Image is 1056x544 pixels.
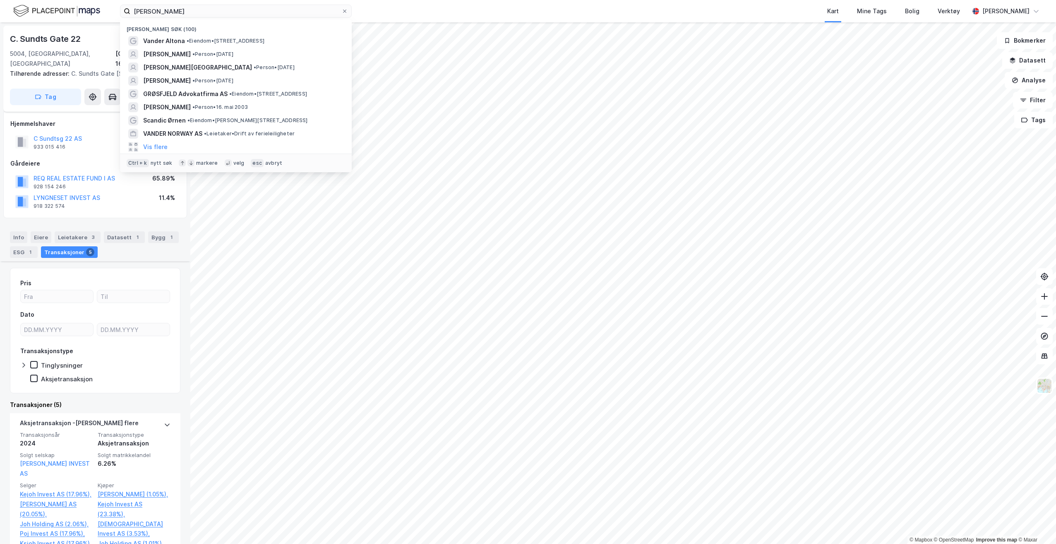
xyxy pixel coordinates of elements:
[143,76,191,86] span: [PERSON_NAME]
[143,36,185,46] span: Vander Altona
[1014,112,1053,128] button: Tags
[10,49,115,69] div: 5004, [GEOGRAPHIC_DATA], [GEOGRAPHIC_DATA]
[89,233,97,241] div: 3
[192,51,195,57] span: •
[143,102,191,112] span: [PERSON_NAME]
[934,537,974,543] a: OpenStreetMap
[192,77,195,84] span: •
[192,104,248,111] span: Person • 16. mai 2003
[21,290,93,303] input: Fra
[187,117,190,123] span: •
[127,159,149,167] div: Ctrl + k
[20,346,73,356] div: Transaksjonstype
[55,231,101,243] div: Leietakere
[98,489,170,499] a: [PERSON_NAME] (1.05%),
[120,19,352,34] div: [PERSON_NAME] søk (100)
[98,499,170,519] a: Kejoh Invest AS (23.38%),
[204,130,295,137] span: Leietaker • Drift av ferieleiligheter
[196,160,218,166] div: markere
[10,69,174,79] div: C. Sundts Gate [STREET_ADDRESS]
[20,482,93,489] span: Selger
[20,452,93,459] span: Solgt selskap
[10,119,180,129] div: Hjemmelshaver
[98,459,170,469] div: 6.26%
[20,278,31,288] div: Pris
[20,529,93,539] a: Poj Invest AS (17.96%),
[20,460,90,477] a: [PERSON_NAME] INVEST AS
[41,361,83,369] div: Tinglysninger
[905,6,919,16] div: Bolig
[254,64,295,71] span: Person • [DATE]
[167,233,175,241] div: 1
[229,91,232,97] span: •
[20,431,93,438] span: Transaksjonsår
[34,203,65,209] div: 918 322 574
[98,452,170,459] span: Solgt matrikkelandel
[10,159,180,168] div: Gårdeiere
[148,231,179,243] div: Bygg
[143,116,186,125] span: Scandic Ørnen
[98,482,170,489] span: Kjøper
[265,160,282,166] div: avbryt
[1037,378,1052,394] img: Z
[34,144,65,150] div: 933 015 416
[204,130,206,137] span: •
[910,537,932,543] a: Mapbox
[104,231,145,243] div: Datasett
[41,375,93,383] div: Aksjetransaksjon
[20,519,93,529] a: Joh Holding AS (2.06%),
[1013,92,1053,108] button: Filter
[10,89,81,105] button: Tag
[130,5,341,17] input: Søk på adresse, matrikkel, gårdeiere, leietakere eller personer
[26,248,34,256] div: 1
[34,183,66,190] div: 928 154 246
[143,89,228,99] span: GRØSFJELD Advokatfirma AS
[187,117,308,124] span: Eiendom • [PERSON_NAME][STREET_ADDRESS]
[13,4,100,18] img: logo.f888ab2527a4732fd821a326f86c7f29.svg
[133,233,142,241] div: 1
[857,6,887,16] div: Mine Tags
[10,246,38,258] div: ESG
[31,231,51,243] div: Eiere
[20,418,139,431] div: Aksjetransaksjon - [PERSON_NAME] flere
[86,248,94,256] div: 5
[20,438,93,448] div: 2024
[20,310,34,320] div: Dato
[976,537,1017,543] a: Improve this map
[192,51,233,58] span: Person • [DATE]
[229,91,307,97] span: Eiendom • [STREET_ADDRESS]
[254,64,256,70] span: •
[192,77,233,84] span: Person • [DATE]
[1015,504,1056,544] iframe: Chat Widget
[827,6,839,16] div: Kart
[151,160,173,166] div: nytt søk
[997,32,1053,49] button: Bokmerker
[143,129,202,139] span: VANDER NORWAY AS
[20,499,93,519] a: [PERSON_NAME] AS (20.05%),
[187,38,189,44] span: •
[98,519,170,539] a: [DEMOGRAPHIC_DATA] Invest AS (3.53%),
[20,489,93,499] a: Kejoh Invest AS (17.96%),
[251,159,264,167] div: esc
[97,290,170,303] input: Til
[98,438,170,448] div: Aksjetransaksjon
[10,231,27,243] div: Info
[1005,72,1053,89] button: Analyse
[10,400,180,410] div: Transaksjoner (5)
[97,323,170,336] input: DD.MM.YYYY
[21,323,93,336] input: DD.MM.YYYY
[1015,504,1056,544] div: Kontrollprogram for chat
[192,104,195,110] span: •
[41,246,98,258] div: Transaksjoner
[115,49,180,69] div: [GEOGRAPHIC_DATA], 165/122
[159,193,175,203] div: 11.4%
[152,173,175,183] div: 65.89%
[187,38,264,44] span: Eiendom • [STREET_ADDRESS]
[233,160,245,166] div: velg
[10,32,82,46] div: C. Sundts Gate 22
[10,70,71,77] span: Tilhørende adresser:
[98,431,170,438] span: Transaksjonstype
[982,6,1030,16] div: [PERSON_NAME]
[938,6,960,16] div: Verktøy
[143,63,252,72] span: [PERSON_NAME][GEOGRAPHIC_DATA]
